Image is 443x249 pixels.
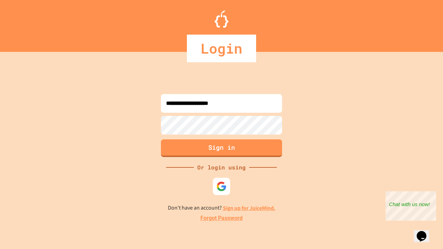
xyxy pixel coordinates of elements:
p: Don't have an account? [168,204,275,212]
iframe: chat widget [386,191,436,221]
div: Login [187,35,256,62]
img: google-icon.svg [216,181,227,192]
a: Sign up for JuiceMind. [223,204,275,212]
a: Forgot Password [200,214,243,222]
button: Sign in [161,139,282,157]
iframe: chat widget [414,221,436,242]
div: Or login using [194,163,249,172]
img: Logo.svg [215,10,228,28]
